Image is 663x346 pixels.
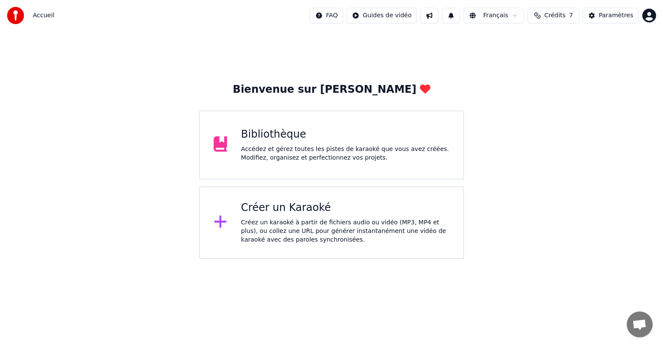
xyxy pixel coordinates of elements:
[233,83,430,97] div: Bienvenue sur [PERSON_NAME]
[310,8,343,23] button: FAQ
[33,11,54,20] nav: breadcrumb
[583,8,639,23] button: Paramètres
[7,7,24,24] img: youka
[599,11,633,20] div: Paramètres
[544,11,565,20] span: Crédits
[569,11,573,20] span: 7
[241,145,449,162] div: Accédez et gérez toutes les pistes de karaoké que vous avez créées. Modifiez, organisez et perfec...
[241,218,449,244] div: Créez un karaoké à partir de fichiers audio ou vidéo (MP3, MP4 et plus), ou collez une URL pour g...
[241,201,449,215] div: Créer un Karaoké
[527,8,579,23] button: Crédits7
[627,311,653,337] div: Ouvrir le chat
[241,128,449,142] div: Bibliothèque
[347,8,417,23] button: Guides de vidéo
[33,11,54,20] span: Accueil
